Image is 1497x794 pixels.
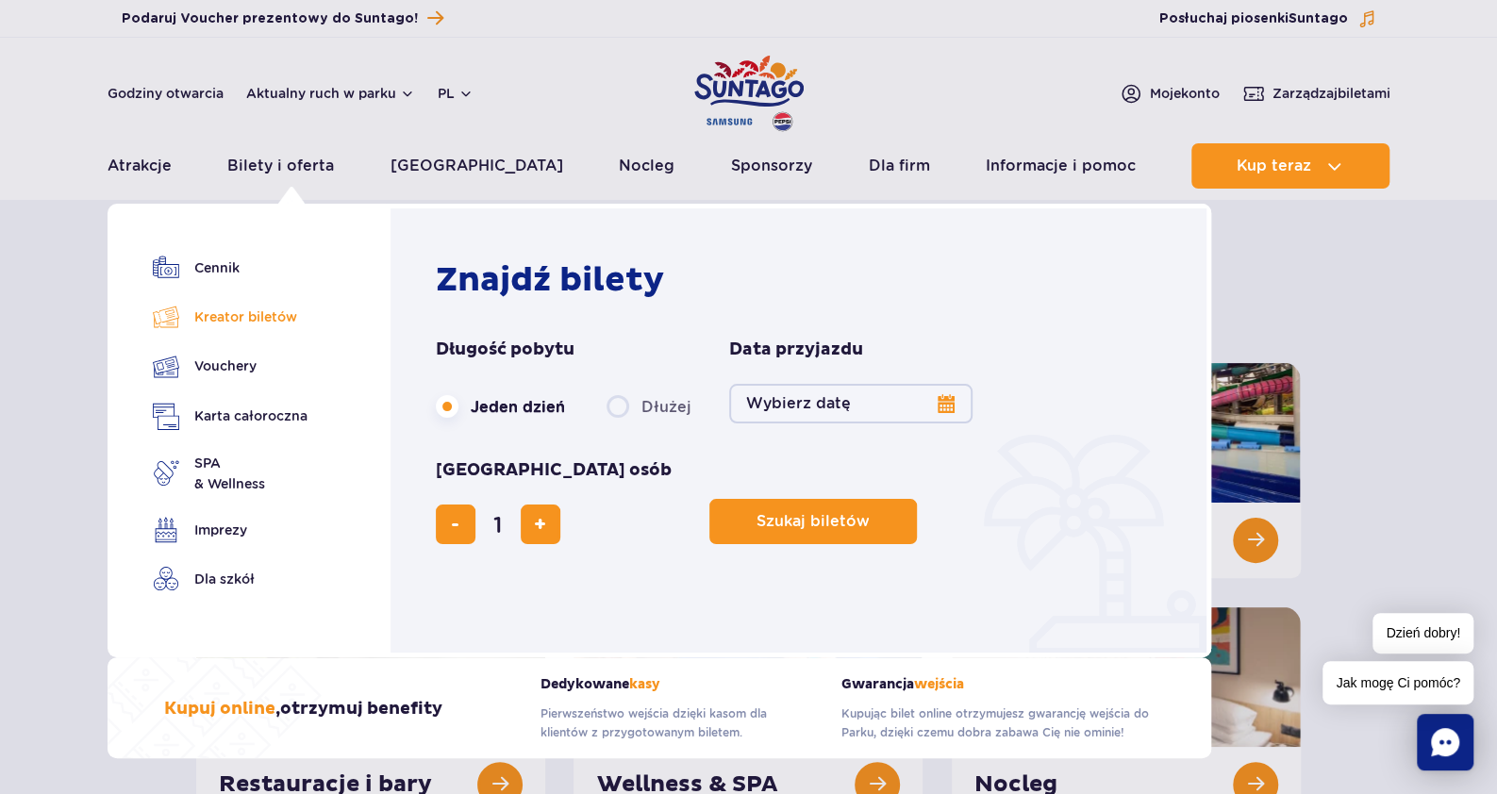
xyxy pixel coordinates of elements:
button: pl [438,84,474,103]
a: Imprezy [153,517,308,543]
span: Moje konto [1150,84,1220,103]
a: Mojekonto [1120,82,1220,105]
a: Kreator biletów [153,304,308,330]
span: Kupuj online [164,698,275,720]
span: Szukaj biletów [757,513,870,530]
label: Dłużej [607,387,691,426]
button: Wybierz datę [729,384,973,423]
a: Godziny otwarcia [108,84,224,103]
span: Zarządzaj biletami [1272,84,1390,103]
form: Planowanie wizyty w Park of Poland [436,339,1171,544]
span: Kup teraz [1237,157,1311,174]
strong: Dedykowane [541,676,813,692]
span: Jak mogę Ci pomóc? [1322,661,1473,704]
span: Data przyjazdu [729,339,863,361]
div: Chat [1417,714,1473,770]
button: Kup teraz [1191,143,1389,189]
span: Dzień dobry! [1372,613,1473,653]
a: Vouchery [153,353,308,380]
strong: Gwarancja [841,676,1155,692]
button: dodaj bilet [521,505,560,544]
a: Zarządzajbiletami [1242,82,1390,105]
a: [GEOGRAPHIC_DATA] [391,143,563,189]
a: Karta całoroczna [153,403,308,430]
p: Kupując bilet online otrzymujesz gwarancję wejścia do Parku, dzięki czemu dobra zabawa Cię nie om... [841,704,1155,742]
button: Aktualny ruch w parku [246,86,415,101]
a: Dla szkół [153,566,308,592]
a: Dla firm [868,143,929,189]
button: Szukaj biletów [709,499,917,544]
span: wejścia [914,676,964,692]
label: Jeden dzień [436,387,565,426]
button: usuń bilet [436,505,475,544]
a: Informacje i pomoc [986,143,1136,189]
a: Bilety i oferta [227,143,334,189]
span: kasy [629,676,660,692]
p: Pierwszeństwo wejścia dzięki kasom dla klientów z przygotowanym biletem. [541,704,813,742]
span: Długość pobytu [436,339,574,361]
strong: Znajdź bilety [436,259,664,301]
span: [GEOGRAPHIC_DATA] osób [436,459,672,482]
a: Cennik [153,255,308,281]
h3: , otrzymuj benefity [164,698,442,720]
a: Nocleg [619,143,674,189]
a: Atrakcje [108,143,172,189]
a: Sponsorzy [731,143,812,189]
input: liczba biletów [475,502,521,547]
a: SPA& Wellness [153,453,308,494]
span: SPA & Wellness [194,453,265,494]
